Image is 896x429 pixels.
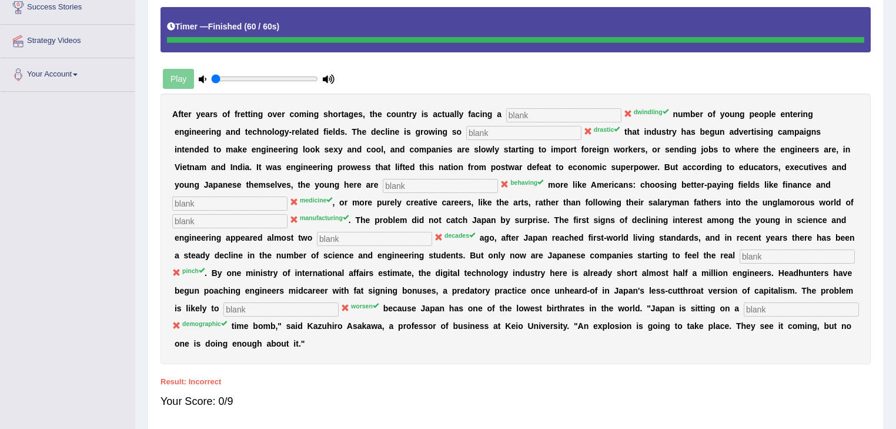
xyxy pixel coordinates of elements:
[740,109,745,119] b: g
[247,22,277,31] b: 60 / 60s
[424,109,429,119] b: s
[189,145,195,154] b: n
[457,109,459,119] b: l
[261,145,266,154] b: g
[785,109,790,119] b: n
[209,127,211,137] b: i
[614,145,620,154] b: w
[189,127,192,137] b: i
[248,109,251,119] b: t
[277,22,280,31] b: )
[637,127,640,137] b: t
[338,109,341,119] b: r
[448,145,453,154] b: s
[553,145,560,154] b: m
[678,109,683,119] b: u
[349,109,354,119] b: g
[326,127,329,137] b: i
[183,109,188,119] b: e
[409,109,412,119] b: r
[194,145,199,154] b: d
[230,127,236,137] b: n
[333,109,338,119] b: o
[713,109,716,119] b: f
[167,22,279,31] h5: Timer —
[272,127,275,137] b: l
[808,109,813,119] b: g
[471,109,476,119] b: a
[763,127,768,137] b: n
[444,109,450,119] b: u
[192,127,197,137] b: n
[380,127,385,137] b: c
[235,127,240,137] b: d
[394,127,399,137] b: e
[479,145,481,154] b: l
[256,145,262,154] b: n
[278,145,283,154] b: e
[238,109,240,119] b: r
[333,145,338,154] b: x
[394,145,400,154] b: n
[206,127,209,137] b: r
[424,127,429,137] b: o
[624,127,627,137] b: t
[362,127,366,137] b: e
[566,145,571,154] b: o
[420,127,423,137] b: r
[338,145,343,154] b: y
[450,109,454,119] b: a
[644,127,647,137] b: i
[252,145,256,154] b: e
[310,145,315,154] b: o
[201,127,206,137] b: e
[238,145,242,154] b: k
[497,109,502,119] b: a
[686,127,691,137] b: a
[244,22,247,31] b: (
[404,127,406,137] b: i
[376,127,381,137] b: e
[414,145,419,154] b: o
[672,127,677,137] b: y
[683,109,690,119] b: m
[720,127,725,137] b: n
[597,145,599,154] b: i
[252,127,257,137] b: c
[295,127,300,137] b: e
[646,127,651,137] b: n
[385,127,387,137] b: l
[366,145,371,154] b: c
[391,109,396,119] b: o
[700,127,706,137] b: b
[302,127,306,137] b: a
[371,145,376,154] b: o
[179,127,185,137] b: n
[282,109,285,119] b: r
[627,127,633,137] b: h
[806,127,811,137] b: g
[250,109,253,119] b: i
[442,109,445,119] b: t
[620,145,626,154] b: o
[651,127,657,137] b: d
[429,127,435,137] b: w
[1,25,135,54] a: Strategy Videos
[333,127,335,137] b: l
[511,145,516,154] b: a
[759,109,764,119] b: o
[769,109,771,119] b: l
[480,109,482,119] b: i
[657,127,662,137] b: u
[328,109,333,119] b: h
[441,145,443,154] b: i
[661,127,666,137] b: s
[710,127,715,137] b: g
[541,145,547,154] b: o
[599,145,604,154] b: g
[396,109,402,119] b: u
[433,109,437,119] b: a
[783,127,787,137] b: a
[376,145,382,154] b: o
[323,109,328,119] b: s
